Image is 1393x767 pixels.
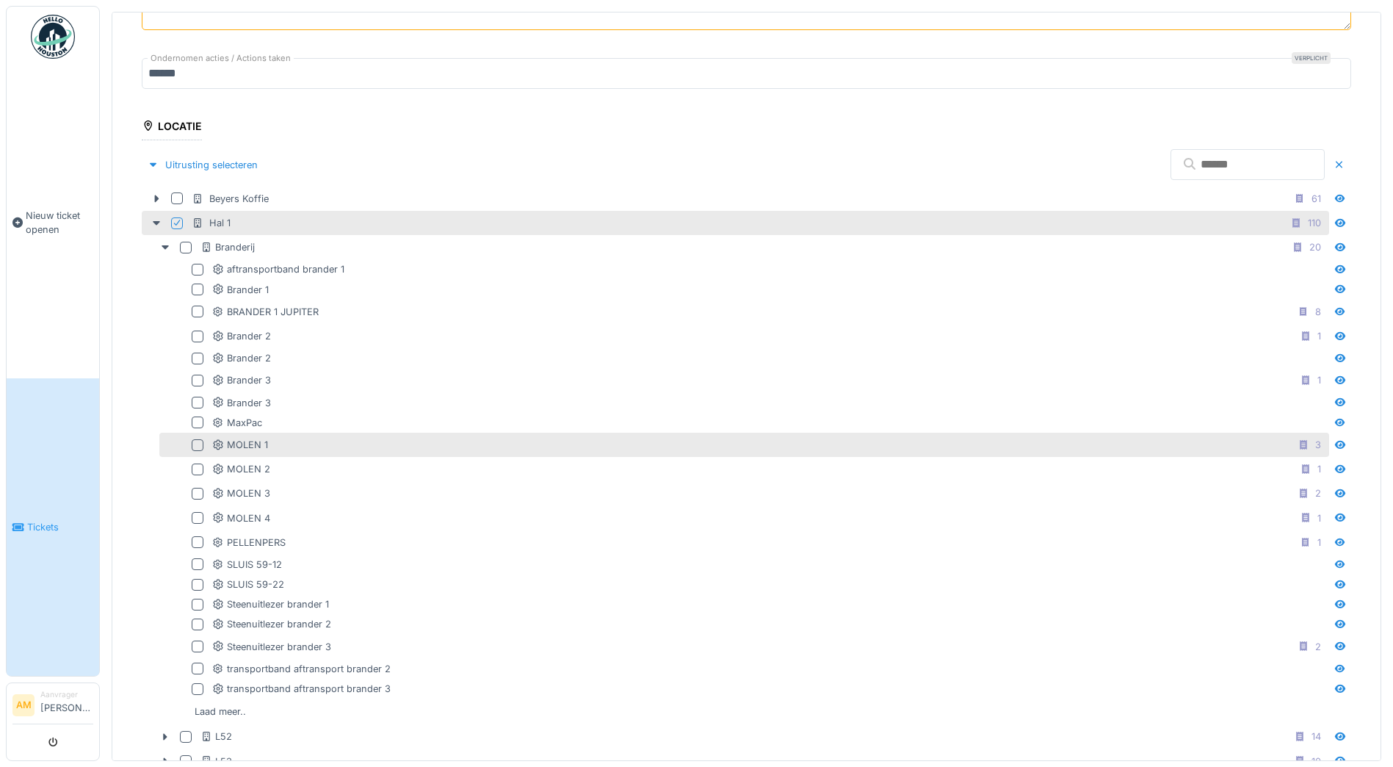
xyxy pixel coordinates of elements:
div: 2 [1315,486,1321,500]
div: 3 [1315,438,1321,452]
div: Steenuitlezer brander 1 [212,597,329,611]
div: transportband aftransport brander 3 [212,682,391,696]
div: aftransportband brander 1 [212,262,344,276]
span: Tickets [27,520,93,534]
div: Laad meer.. [189,702,252,721]
div: L52 [200,730,232,743]
div: 61 [1311,192,1321,206]
div: PELLENPERS [212,536,286,550]
div: MOLEN 1 [212,438,268,452]
div: Brander 3 [212,396,271,410]
div: MOLEN 2 [212,462,270,476]
div: Hal 1 [192,216,231,230]
div: 1 [1317,373,1321,387]
label: Ondernomen acties / Actions taken [148,52,294,65]
div: 1 [1317,329,1321,343]
div: Steenuitlezer brander 2 [212,617,331,631]
span: Nieuw ticket openen [26,209,93,237]
div: Brander 3 [212,373,271,387]
div: Brander 2 [212,329,271,343]
div: Uitrusting selecteren [142,155,264,175]
div: Locatie [142,115,202,140]
div: 2 [1315,640,1321,654]
div: Steenuitlezer brander 3 [212,640,331,654]
a: AM Aanvrager[PERSON_NAME] [12,689,93,724]
div: 1 [1317,462,1321,476]
li: AM [12,694,35,716]
div: Brander 2 [212,351,271,365]
div: Verplicht [1292,52,1331,64]
div: Beyers Koffie [192,192,269,206]
div: SLUIS 59-12 [212,558,282,572]
a: Tickets [7,378,99,676]
div: 20 [1309,240,1321,254]
div: Brander 1 [212,283,269,297]
img: Badge_color-CXgf-gQk.svg [31,15,75,59]
div: Branderij [200,240,255,254]
div: transportband aftransport brander 2 [212,662,391,676]
div: 8 [1315,305,1321,319]
div: 1 [1317,511,1321,525]
div: 110 [1308,216,1321,230]
li: [PERSON_NAME] [40,689,93,721]
div: SLUIS 59-22 [212,577,284,591]
div: 14 [1311,730,1321,743]
div: MOLEN 3 [212,486,270,500]
div: Aanvrager [40,689,93,700]
div: MOLEN 4 [212,511,270,525]
div: MaxPac [212,416,262,430]
a: Nieuw ticket openen [7,67,99,378]
div: 1 [1317,536,1321,550]
div: BRANDER 1 JUPITER [212,305,319,319]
